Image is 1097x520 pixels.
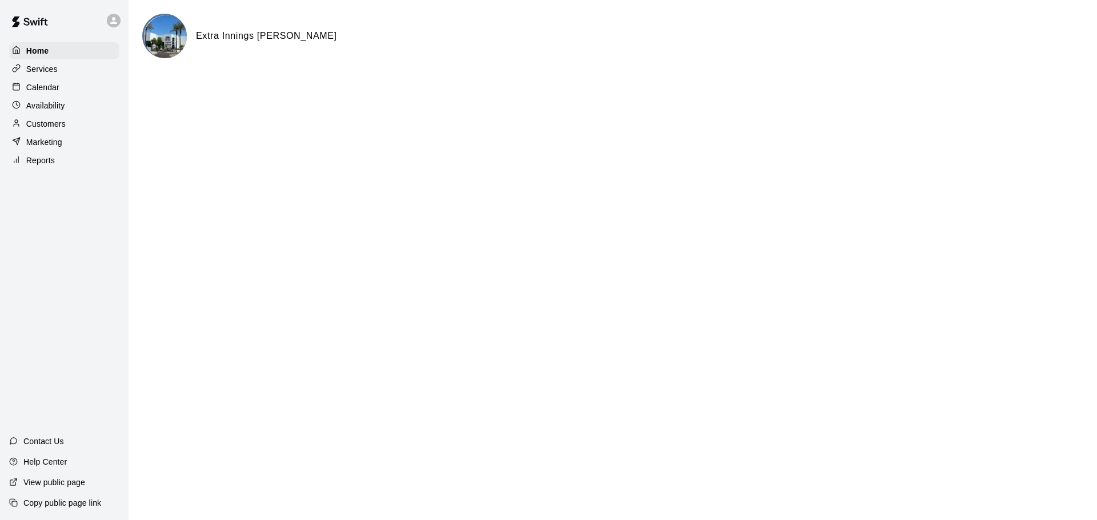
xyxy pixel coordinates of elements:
p: Services [26,63,58,75]
p: Customers [26,118,66,130]
a: Availability [9,97,119,114]
p: Home [26,45,49,57]
p: Calendar [26,82,59,93]
p: View public page [23,477,85,488]
p: Contact Us [23,436,64,447]
p: Help Center [23,456,67,467]
img: Extra Innings Chandler logo [144,15,187,58]
a: Marketing [9,134,119,151]
a: Reports [9,152,119,169]
p: Reports [26,155,55,166]
h6: Extra Innings [PERSON_NAME] [196,29,337,43]
a: Customers [9,115,119,132]
p: Marketing [26,136,62,148]
a: Home [9,42,119,59]
a: Services [9,61,119,78]
p: Availability [26,100,65,111]
a: Calendar [9,79,119,96]
p: Copy public page link [23,497,101,509]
